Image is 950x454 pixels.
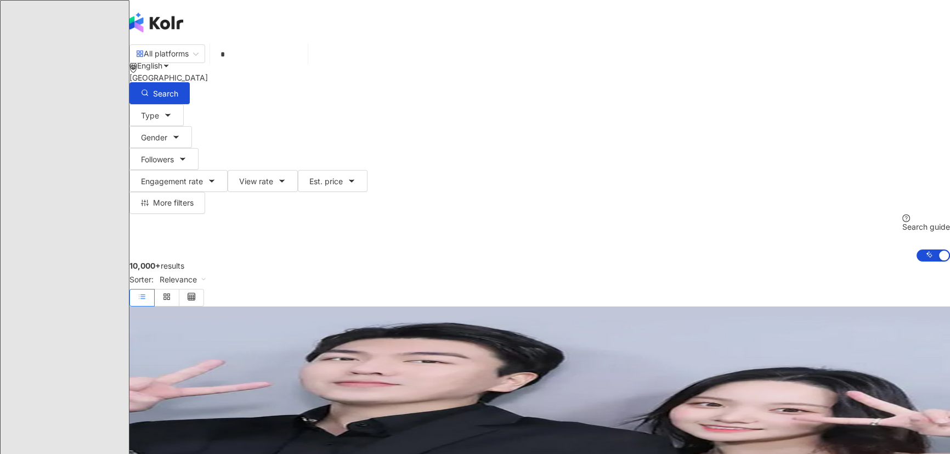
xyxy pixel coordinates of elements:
[129,104,184,126] button: Type
[129,261,161,270] span: 10,000+
[129,126,192,148] button: Gender
[129,170,228,192] button: Engagement rate
[153,89,178,98] span: Search
[141,111,159,120] span: Type
[129,192,205,214] button: More filters
[136,45,189,63] div: All platforms
[129,262,950,270] div: results
[129,65,137,73] span: environment
[141,133,167,142] span: Gender
[228,170,298,192] button: View rate
[153,198,194,207] span: More filters
[129,82,190,104] button: Search
[160,271,207,288] span: Relevance
[141,155,174,164] span: Followers
[309,177,343,186] span: Est. price
[129,270,950,289] div: Sorter:
[298,170,367,192] button: Est. price
[136,50,144,58] span: appstore
[129,73,950,82] div: [GEOGRAPHIC_DATA]
[129,13,183,32] img: logo
[239,177,273,186] span: View rate
[902,223,950,231] div: Search guide
[902,214,910,222] span: question-circle
[129,148,199,170] button: Followers
[141,177,203,186] span: Engagement rate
